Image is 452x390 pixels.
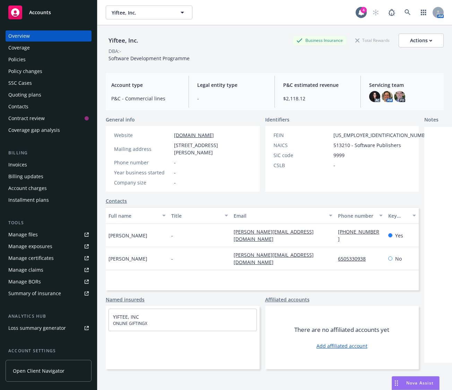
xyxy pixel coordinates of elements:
[392,377,401,390] div: Drag to move
[293,36,346,45] div: Business Insurance
[8,125,60,136] div: Coverage gap analysis
[6,42,92,53] a: Coverage
[273,152,331,159] div: SIC code
[111,95,180,102] span: P&C - Commercial lines
[8,54,26,65] div: Policies
[114,159,171,166] div: Phone number
[114,131,171,139] div: Website
[106,296,145,303] a: Named insureds
[13,367,64,374] span: Open Client Navigator
[8,253,54,264] div: Manage certificates
[8,183,47,194] div: Account charges
[106,6,192,19] button: Yiftee, Inc.
[369,91,380,102] img: photo
[106,116,135,123] span: General info
[283,81,352,89] span: P&C estimated revenue
[114,145,171,153] div: Mailing address
[112,9,172,16] span: Yiftee, Inc.
[234,212,325,219] div: Email
[197,95,266,102] span: -
[8,66,42,77] div: Policy changes
[108,47,121,55] div: DBA: -
[395,255,402,262] span: No
[106,207,168,224] button: Full name
[6,149,92,156] div: Billing
[8,323,66,334] div: Loss summary generator
[385,207,419,224] button: Key contact
[360,7,367,13] div: 4
[8,171,43,182] div: Billing updates
[392,376,440,390] button: Nova Assist
[265,116,289,123] span: Identifiers
[6,313,92,320] div: Analytics hub
[8,30,30,42] div: Overview
[6,159,92,170] a: Invoices
[171,212,221,219] div: Title
[8,241,52,252] div: Manage exposures
[338,255,371,262] a: 6505330938
[395,232,403,239] span: Yes
[106,197,127,205] a: Contacts
[6,264,92,275] a: Manage claims
[6,101,92,112] a: Contacts
[333,131,433,139] span: [US_EMPLOYER_IDENTIFICATION_NUMBER]
[6,241,92,252] a: Manage exposures
[273,162,331,169] div: CSLB
[8,194,49,206] div: Installment plans
[6,54,92,65] a: Policies
[108,55,190,62] span: Software Development Programme
[273,131,331,139] div: FEIN
[6,323,92,334] a: Loss summary generator
[111,81,180,89] span: Account type
[406,380,434,386] span: Nova Assist
[283,95,352,102] span: $2,118.12
[294,326,389,334] span: There are no affiliated accounts yet
[174,132,214,138] a: [DOMAIN_NAME]
[108,255,147,262] span: [PERSON_NAME]
[8,89,41,100] div: Quoting plans
[369,6,383,19] a: Start snowing
[8,288,61,299] div: Summary of insurance
[114,169,171,176] div: Year business started
[8,42,30,53] div: Coverage
[231,207,335,224] button: Email
[6,229,92,240] a: Manage files
[6,276,92,287] a: Manage BORs
[273,142,331,149] div: NAICS
[174,169,176,176] span: -
[417,6,431,19] a: Switch app
[108,232,147,239] span: [PERSON_NAME]
[113,320,252,327] span: ONLINE GIFTINGX
[6,288,92,299] a: Summary of insurance
[265,296,310,303] a: Affiliated accounts
[8,78,32,89] div: SSC Cases
[6,347,92,354] div: Account settings
[399,34,444,47] button: Actions
[108,212,158,219] div: Full name
[316,342,367,350] a: Add affiliated account
[352,36,393,45] div: Total Rewards
[8,101,28,112] div: Contacts
[394,91,405,102] img: photo
[8,229,38,240] div: Manage files
[369,81,438,89] span: Servicing team
[333,152,345,159] span: 9999
[6,78,92,89] a: SSC Cases
[171,255,173,262] span: -
[333,162,335,169] span: -
[6,125,92,136] a: Coverage gap analysis
[6,89,92,100] a: Quoting plans
[388,212,408,219] div: Key contact
[385,6,399,19] a: Report a Bug
[382,91,393,102] img: photo
[168,207,231,224] button: Title
[171,232,173,239] span: -
[114,179,171,186] div: Company size
[335,207,385,224] button: Phone number
[8,264,43,275] div: Manage claims
[6,66,92,77] a: Policy changes
[6,3,92,22] a: Accounts
[6,194,92,206] a: Installment plans
[424,116,438,124] span: Notes
[113,314,139,320] a: YIFTEE, INC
